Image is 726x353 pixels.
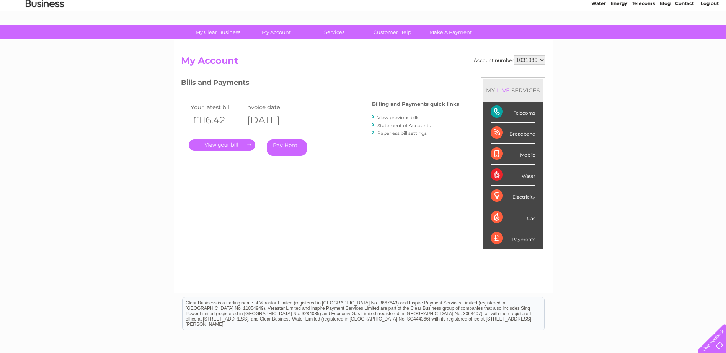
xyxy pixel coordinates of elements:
h2: My Account [181,55,545,70]
a: . [189,139,255,151]
div: Telecoms [491,102,535,123]
a: Blog [659,32,671,38]
a: 0333 014 3131 [582,4,635,13]
div: Gas [491,207,535,228]
div: Water [491,165,535,186]
th: £116.42 [189,112,244,128]
a: Pay Here [267,139,307,156]
a: Make A Payment [419,25,482,39]
a: Paperless bill settings [377,130,427,136]
td: Your latest bill [189,102,244,112]
a: Customer Help [361,25,424,39]
a: Log out [701,32,719,38]
div: MY SERVICES [483,79,543,101]
a: Services [303,25,366,39]
a: Water [591,32,606,38]
a: Statement of Accounts [377,123,431,128]
div: Broadband [491,123,535,144]
a: View previous bills [377,115,419,120]
td: Invoice date [243,102,299,112]
a: Energy [610,32,627,38]
th: [DATE] [243,112,299,128]
div: Mobile [491,144,535,165]
img: logo.png [25,20,64,43]
h4: Billing and Payments quick links [372,101,459,107]
a: My Clear Business [186,25,250,39]
a: Contact [675,32,694,38]
h3: Bills and Payments [181,77,459,91]
a: Telecoms [632,32,655,38]
div: LIVE [495,87,511,94]
div: Electricity [491,186,535,207]
div: Clear Business is a trading name of Verastar Limited (registered in [GEOGRAPHIC_DATA] No. 3667643... [183,4,544,37]
a: My Account [245,25,308,39]
div: Account number [474,55,545,65]
div: Payments [491,228,535,249]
